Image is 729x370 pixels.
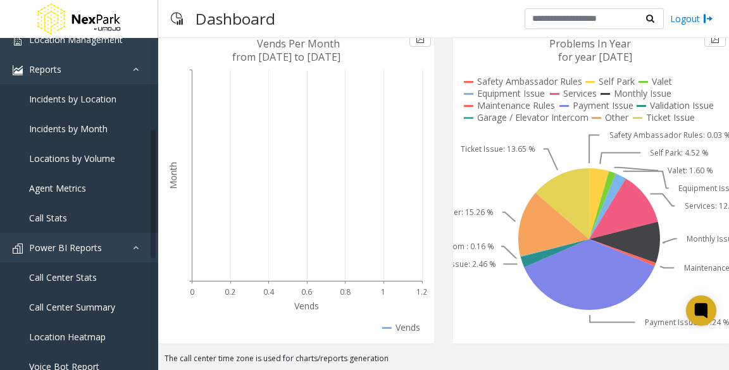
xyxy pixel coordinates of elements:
text: 1.2 [416,287,427,297]
span: Location Management [29,34,123,46]
text: Services [563,87,597,99]
text: Self Park [599,75,635,87]
span: Incidents by Month [29,123,108,135]
button: Export to pdf [409,30,431,47]
span: Agent Metrics [29,182,86,194]
text: 0.2 [225,287,235,297]
text: Safety Ambassador Rules [477,75,582,87]
text: Maintenance Rules [477,99,555,111]
text: 0 [190,287,194,297]
text: Other: 15.26 % [440,207,494,218]
button: Export to pdf [704,30,726,47]
text: Other [605,111,629,123]
text: Vends [294,300,319,312]
text: 0.4 [263,287,275,297]
span: Power BI Reports [29,242,102,254]
text: Vends Per Month [257,37,340,51]
text: for year [DATE] [558,50,632,64]
text: Validation Issue [650,99,714,111]
text: Problems In Year [549,37,631,51]
img: 'icon' [13,65,23,75]
text: 1 [381,287,385,297]
text: from [DATE] to [DATE] [232,50,340,64]
span: Call Center Stats [29,271,97,283]
img: logout [703,12,713,25]
text: Garage / Elevator Intercom [477,111,589,123]
text: 0.6 [301,287,312,297]
text: Garage / Elevator Intercom : 0.16 % [368,241,494,252]
text: Validation Issue: 2.46 % [411,259,496,269]
img: pageIcon [171,3,183,34]
span: Call Stats [29,212,67,224]
text: Ticket Issue [646,111,695,123]
text: Ticket Issue: 13.65 % [461,144,535,154]
span: Call Center Summary [29,301,115,313]
img: 'icon' [13,35,23,46]
text: Monthly Issue [614,87,671,99]
text: Month [167,162,179,189]
a: Logout [670,12,713,25]
text: Equipment Issue [477,87,545,99]
text: Valet: 1.60 % [668,165,713,176]
text: Payment Issue [573,99,633,111]
text: Self Park: 4.52 % [650,147,709,158]
img: 'icon' [13,244,23,254]
text: Vends [396,321,420,333]
span: Reports [29,63,61,75]
span: Location Heatmap [29,331,106,343]
text: 0.8 [340,287,351,297]
span: Locations by Volume [29,152,115,164]
h3: Dashboard [189,3,282,34]
span: Incidents by Location [29,93,116,105]
text: Valet [652,75,672,87]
